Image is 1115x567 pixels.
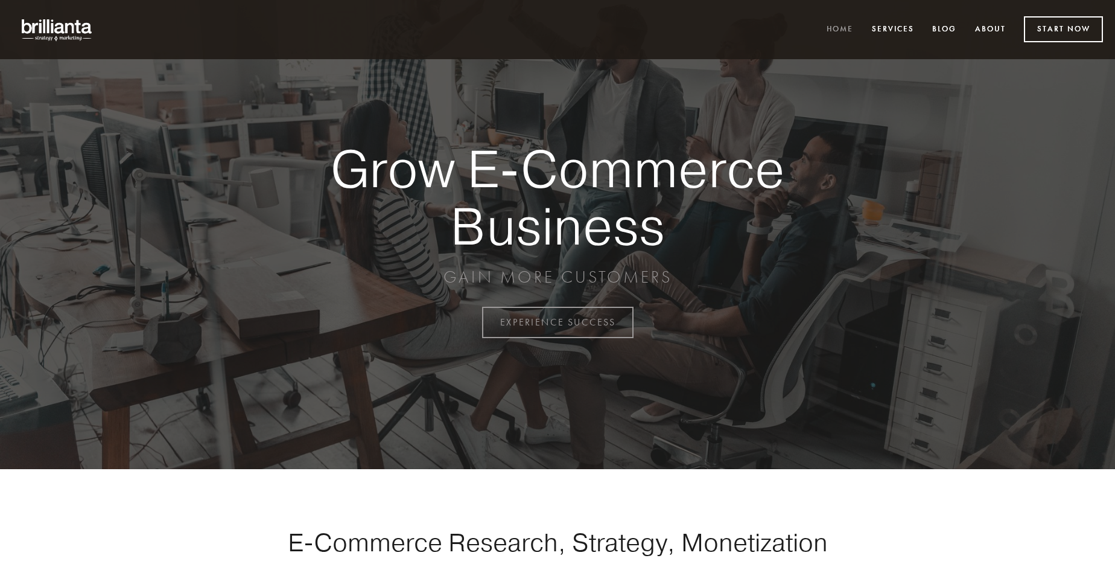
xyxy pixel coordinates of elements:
[1024,16,1103,42] a: Start Now
[288,266,827,288] p: GAIN MORE CUSTOMERS
[250,527,865,557] h1: E-Commerce Research, Strategy, Monetization
[482,307,634,338] a: EXPERIENCE SUCCESS
[819,20,861,40] a: Home
[864,20,922,40] a: Services
[12,12,103,47] img: brillianta - research, strategy, marketing
[924,20,964,40] a: Blog
[288,140,827,254] strong: Grow E-Commerce Business
[967,20,1014,40] a: About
